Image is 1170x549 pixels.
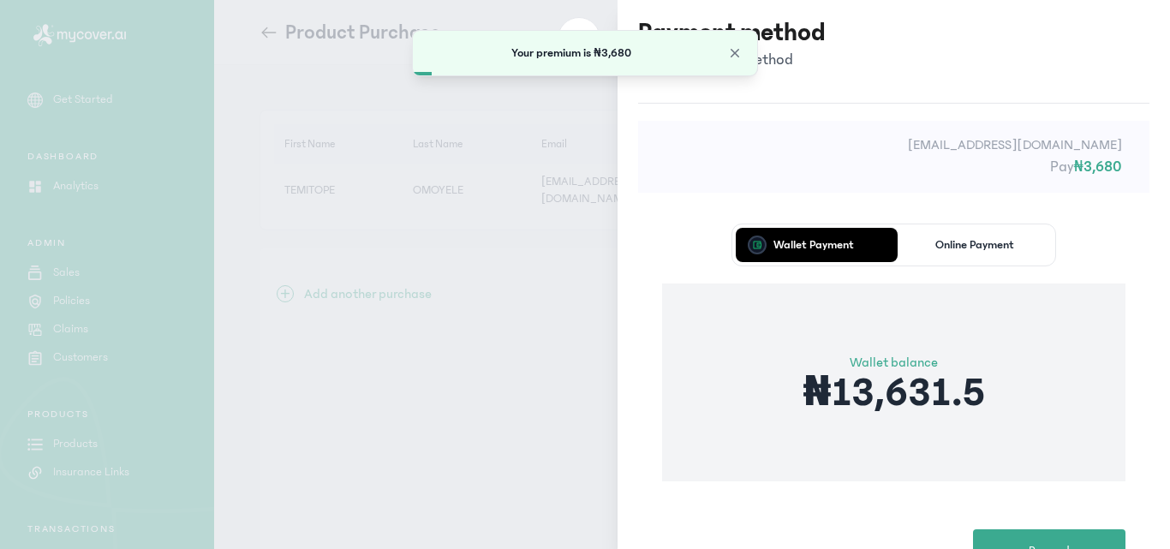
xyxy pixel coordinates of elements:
[666,155,1122,179] p: Pay
[666,134,1122,155] p: [EMAIL_ADDRESS][DOMAIN_NAME]
[935,239,1014,251] p: Online Payment
[726,45,743,62] button: Close
[803,352,984,373] p: Wallet balance
[773,239,854,251] p: Wallet Payment
[1074,158,1122,176] span: ₦3,680
[803,373,984,414] p: ₦13,631.5
[898,228,1053,262] button: Online Payment
[511,46,631,60] span: Your premium is ₦3,680
[736,228,891,262] button: Wallet Payment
